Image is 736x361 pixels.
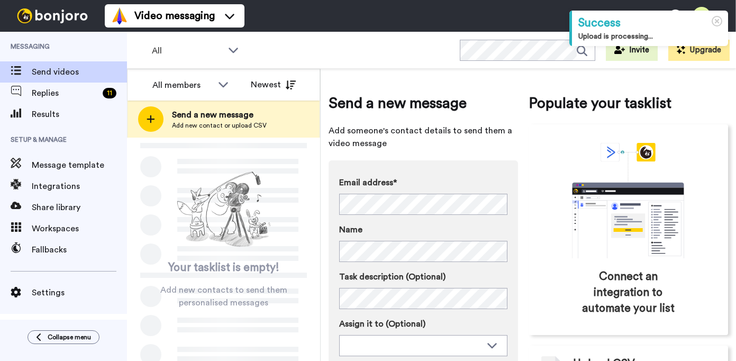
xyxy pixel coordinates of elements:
[549,143,707,258] div: animation
[171,167,277,252] img: ready-set-action.png
[606,40,658,61] button: Invite
[339,270,507,283] label: Task description (Optional)
[329,93,518,114] span: Send a new message
[578,15,722,31] div: Success
[578,31,722,42] div: Upload is processing...
[168,260,279,276] span: Your tasklist is empty!
[32,243,127,256] span: Fallbacks
[152,79,213,92] div: All members
[13,8,92,23] img: bj-logo-header-white.svg
[32,222,127,235] span: Workspaces
[32,180,127,193] span: Integrations
[574,269,684,317] span: Connect an integration to automate your list
[32,87,98,100] span: Replies
[111,7,128,24] img: vm-color.svg
[339,176,507,189] label: Email address*
[339,318,507,330] label: Assign it to (Optional)
[32,286,127,299] span: Settings
[32,159,127,172] span: Message template
[668,40,730,61] button: Upgrade
[329,124,518,150] span: Add someone's contact details to send them a video message
[339,223,362,236] span: Name
[48,333,91,341] span: Collapse menu
[143,284,304,309] span: Add new contacts to send them personalised messages
[529,93,729,114] span: Populate your tasklist
[32,66,127,78] span: Send videos
[28,330,99,344] button: Collapse menu
[152,44,223,57] span: All
[32,201,127,214] span: Share library
[134,8,215,23] span: Video messaging
[32,108,127,121] span: Results
[243,74,304,95] button: Newest
[172,121,267,130] span: Add new contact or upload CSV
[103,88,116,98] div: 11
[172,109,267,121] span: Send a new message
